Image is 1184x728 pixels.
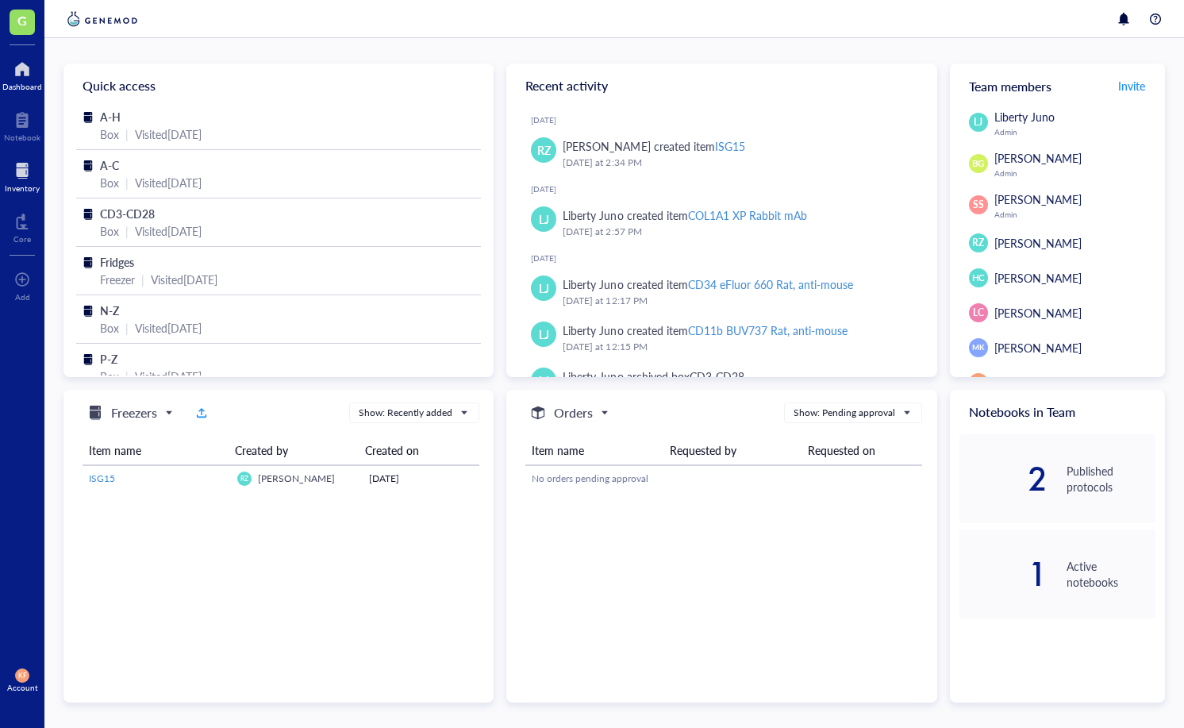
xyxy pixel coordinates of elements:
div: Visited [DATE] [135,368,202,385]
th: Item name [525,436,663,465]
th: Created by [229,436,359,465]
div: Liberty Juno created item [563,206,806,224]
a: LJLiberty Juno created itemCOL1A1 XP Rabbit mAb[DATE] at 2:57 PM [519,200,924,246]
div: [DATE] [531,115,924,125]
div: [DATE] [369,472,472,486]
div: Liberty Juno created item [563,275,853,293]
div: CD11b BUV737 Rat, anti-mouse [688,322,848,338]
span: LJ [974,115,982,129]
div: Notebooks in Team [950,390,1165,434]
span: KF [972,376,984,390]
div: Notebook [4,133,40,142]
div: Visited [DATE] [135,125,202,143]
div: Admin [994,210,1155,219]
th: Requested on [802,436,923,465]
div: [DATE] at 12:15 PM [563,339,911,355]
span: [PERSON_NAME] [994,270,1082,286]
div: Team members [950,64,1165,108]
div: Active notebooks [1067,558,1155,590]
span: RZ [972,236,984,250]
th: Item name [83,436,229,465]
span: MK [972,342,984,353]
a: Dashboard [2,56,42,91]
span: LC [973,306,984,320]
button: Invite [1117,73,1146,98]
div: | [141,271,144,288]
div: Admin [994,168,1155,178]
div: [DATE] at 2:57 PM [563,224,911,240]
a: RZ[PERSON_NAME] created itemISG15[DATE] at 2:34 PM [519,131,924,177]
div: COL1A1 XP Rabbit mAb [688,207,807,223]
img: genemod-logo [63,10,141,29]
span: A-C [100,157,119,173]
span: [PERSON_NAME] [994,375,1082,391]
span: [PERSON_NAME] [994,235,1082,251]
div: Box [100,222,119,240]
div: | [125,174,129,191]
div: [DATE] [531,184,924,194]
div: Visited [DATE] [135,319,202,337]
div: Box [100,319,119,337]
div: Dashboard [2,82,42,91]
div: Add [15,292,30,302]
div: [DATE] at 12:17 PM [563,293,911,309]
div: Box [100,368,119,385]
span: [PERSON_NAME] [994,305,1082,321]
div: 1 [959,561,1048,587]
a: Notebook [4,107,40,142]
div: Core [13,234,31,244]
span: [PERSON_NAME] [994,340,1082,356]
div: Visited [DATE] [151,271,217,288]
div: ISG15 [715,138,745,154]
div: Inventory [5,183,40,193]
div: Box [100,125,119,143]
div: Recent activity [506,64,936,108]
div: [DATE] at 2:34 PM [563,155,911,171]
span: N-Z [100,302,119,318]
span: A-H [100,109,121,125]
span: [PERSON_NAME] [258,472,335,485]
div: Quick access [63,64,494,108]
span: LJ [539,279,549,297]
span: Liberty Juno [994,109,1055,125]
div: Liberty Juno created item [563,322,848,339]
a: LJLiberty Juno created itemCD34 eFluor 660 Rat, anti-mouse[DATE] at 12:17 PM [519,269,924,315]
div: | [125,222,129,240]
div: | [125,368,129,385]
span: [PERSON_NAME] [994,150,1082,166]
div: Published protocols [1067,463,1155,495]
span: P-Z [100,351,117,367]
div: [DATE] [531,253,924,263]
span: [PERSON_NAME] [994,191,1082,207]
div: | [125,125,129,143]
div: Account [7,683,38,692]
th: Requested by [663,436,802,465]
span: RZ [240,475,248,483]
div: 2 [959,466,1048,491]
div: CD34 eFluor 660 Rat, anti-mouse [688,276,853,292]
div: Admin [994,127,1155,137]
span: HC [972,272,985,285]
span: LJ [539,325,549,343]
th: Created on [359,436,473,465]
a: LJLiberty Juno created itemCD11b BUV737 Rat, anti-mouse[DATE] at 12:15 PM [519,315,924,361]
div: Show: Pending approval [794,406,895,420]
div: | [125,319,129,337]
div: Visited [DATE] [135,222,202,240]
div: No orders pending approval [532,472,916,486]
span: KF [18,672,27,680]
div: Freezer [100,271,135,288]
div: Visited [DATE] [135,174,202,191]
span: SS [973,198,984,212]
span: CD3-CD28 [100,206,155,221]
a: ISG15 [89,472,225,486]
div: [PERSON_NAME] created item [563,137,744,155]
span: G [17,10,27,30]
div: Show: Recently added [359,406,452,420]
h5: Freezers [111,403,157,422]
a: Core [13,209,31,244]
a: Inventory [5,158,40,193]
span: BG [972,157,985,171]
span: Invite [1118,78,1145,94]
